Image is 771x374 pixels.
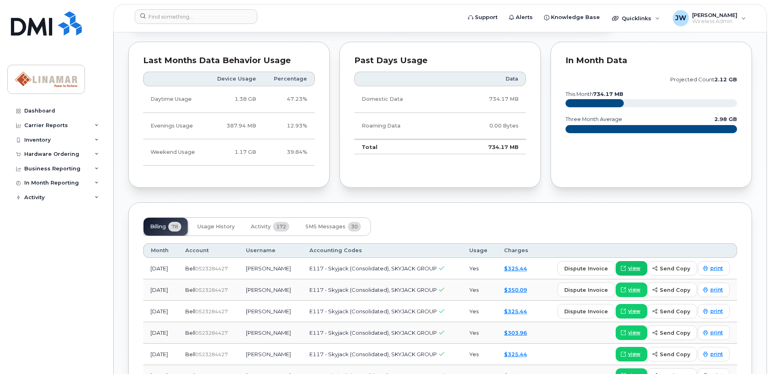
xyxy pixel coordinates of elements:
th: Usage [462,243,497,258]
button: send copy [647,347,697,361]
span: print [710,308,723,315]
a: $350.09 [504,287,527,293]
div: Past Days Usage [354,57,526,65]
span: Alerts [516,13,533,21]
span: view [628,286,640,293]
th: Charges [497,243,538,258]
span: print [710,329,723,336]
span: 0523284427 [195,330,228,336]
td: 39.84% [263,139,315,166]
button: dispute invoice [557,261,615,276]
td: Domestic Data [354,86,449,113]
button: dispute invoice [557,283,615,297]
tspan: 734.17 MB [593,91,623,97]
span: dispute invoice [564,308,608,315]
a: print [698,261,730,276]
span: Wireless Admin [692,18,737,25]
td: Total [354,139,449,155]
button: dispute invoice [557,304,615,319]
a: Knowledge Base [538,9,606,25]
th: Accounting Codes [302,243,462,258]
span: send copy [660,308,690,315]
span: 172 [273,222,289,232]
td: 734.17 MB [449,86,526,113]
span: 0523284427 [195,308,228,314]
a: view [616,261,647,276]
input: Find something... [135,9,257,24]
td: [DATE] [143,301,178,322]
button: send copy [647,325,697,340]
span: JW [675,13,686,23]
span: 0523284427 [195,351,228,357]
text: three month average [565,116,622,122]
tr: Weekdays from 6:00pm to 8:00am [143,113,315,139]
td: Evenings Usage [143,113,206,139]
td: 1.17 GB [206,139,263,166]
a: print [698,347,730,361]
a: view [616,283,647,297]
button: send copy [647,304,697,319]
span: Bell [185,351,195,357]
span: view [628,265,640,272]
td: [PERSON_NAME] [239,258,302,279]
td: Yes [462,322,497,344]
a: view [616,347,647,361]
span: Usage History [197,223,235,230]
td: Weekend Usage [143,139,206,166]
td: [PERSON_NAME] [239,279,302,301]
span: Bell [185,287,195,293]
span: [PERSON_NAME] [692,12,737,18]
span: print [710,286,723,293]
span: send copy [660,351,690,358]
span: dispute invoice [564,265,608,272]
span: print [710,265,723,272]
td: 12.93% [263,113,315,139]
span: print [710,351,723,358]
div: Quicklinks [606,10,665,26]
tr: Friday from 6:00pm to Monday 8:00am [143,139,315,166]
th: Account [178,243,239,258]
td: [DATE] [143,258,178,279]
span: SMS Messages [305,223,345,230]
span: send copy [660,329,690,337]
td: 734.17 MB [449,139,526,155]
a: view [616,304,647,319]
td: 0.00 Bytes [449,113,526,139]
th: Device Usage [206,72,263,86]
td: [DATE] [143,322,178,344]
td: [DATE] [143,344,178,365]
a: $325.44 [504,265,527,272]
text: projected count [670,76,737,83]
span: Knowledge Base [551,13,600,21]
td: 387.94 MB [206,113,263,139]
a: Support [462,9,503,25]
span: 30 [348,222,361,232]
td: Roaming Data [354,113,449,139]
th: Percentage [263,72,315,86]
div: Last Months Data Behavior Usage [143,57,315,65]
td: Daytime Usage [143,86,206,113]
td: 47.23% [263,86,315,113]
td: Yes [462,279,497,301]
span: E117 - Skyjack (Consolidated), SKYJACK GROUP [309,265,437,272]
span: 0523284427 [195,287,228,293]
span: view [628,329,640,336]
td: [PERSON_NAME] [239,344,302,365]
button: send copy [647,283,697,297]
a: Alerts [503,9,538,25]
td: 1.38 GB [206,86,263,113]
span: 0523284427 [195,266,228,272]
th: Username [239,243,302,258]
text: 2.98 GB [714,116,737,122]
a: $325.44 [504,308,527,314]
td: [DATE] [143,279,178,301]
div: In Month Data [566,57,737,65]
td: [PERSON_NAME] [239,322,302,344]
td: Yes [462,344,497,365]
tspan: 2.12 GB [714,76,737,83]
span: view [628,351,640,358]
span: E117 - Skyjack (Consolidated), SKYJACK GROUP [309,351,437,357]
a: view [616,325,647,340]
span: dispute invoice [564,286,608,294]
td: Yes [462,301,497,322]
